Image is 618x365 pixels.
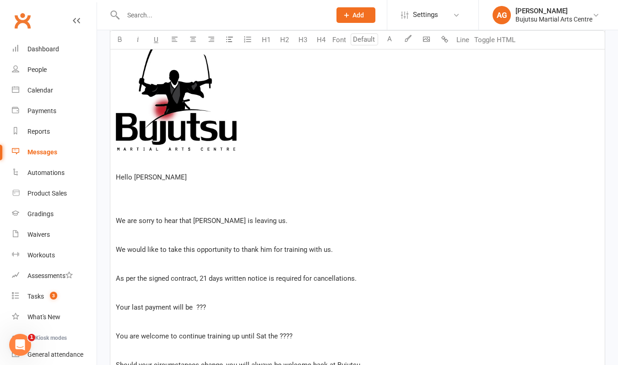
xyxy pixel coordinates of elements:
[336,7,375,23] button: Add
[27,293,44,300] div: Tasks
[380,31,399,49] button: A
[12,266,97,286] a: Assessments
[147,31,165,49] button: U
[352,11,364,19] span: Add
[351,33,378,45] input: Default
[116,217,287,225] span: We are sorry to hear that [PERSON_NAME] is leaving us.
[12,60,97,80] a: People
[12,344,97,365] a: General attendance kiosk mode
[27,107,56,114] div: Payments
[27,231,50,238] div: Waivers
[27,251,55,259] div: Workouts
[12,39,97,60] a: Dashboard
[11,9,34,32] a: Clubworx
[12,80,97,101] a: Calendar
[12,224,97,245] a: Waivers
[116,173,187,181] span: Hello [PERSON_NAME]
[27,87,53,94] div: Calendar
[116,332,293,340] span: You are welcome to continue training up until Sat the ????
[27,313,60,321] div: What's New
[27,148,57,156] div: Messages
[493,6,511,24] div: AG
[116,245,333,254] span: We would like to take this opportunity to thank him for training with us.
[27,351,83,358] div: General attendance
[120,9,325,22] input: Search...
[12,142,97,163] a: Messages
[116,303,206,311] span: Your last payment will be ???
[12,121,97,142] a: Reports
[27,45,59,53] div: Dashboard
[275,31,293,49] button: H2
[515,7,592,15] div: [PERSON_NAME]
[257,31,275,49] button: H1
[293,31,312,49] button: H3
[312,31,330,49] button: H4
[27,169,65,176] div: Automations
[454,31,472,49] button: Line
[116,44,237,151] img: 2035d717-7c62-463b-a115-6a901fd5f771.jpg
[27,66,47,73] div: People
[28,334,35,341] span: 1
[27,210,54,218] div: Gradings
[12,101,97,121] a: Payments
[27,272,73,279] div: Assessments
[12,204,97,224] a: Gradings
[27,190,67,197] div: Product Sales
[27,128,50,135] div: Reports
[12,245,97,266] a: Workouts
[154,36,158,44] span: U
[12,307,97,327] a: What's New
[12,163,97,183] a: Automations
[330,31,348,49] button: Font
[515,15,592,23] div: Bujutsu Martial Arts Centre
[472,31,518,49] button: Toggle HTML
[413,5,438,25] span: Settings
[116,274,357,283] span: As per the signed contract, 21 days written notice is required for cancellations.
[9,334,31,356] iframe: Intercom live chat
[12,183,97,204] a: Product Sales
[12,286,97,307] a: Tasks 3
[50,292,57,300] span: 3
